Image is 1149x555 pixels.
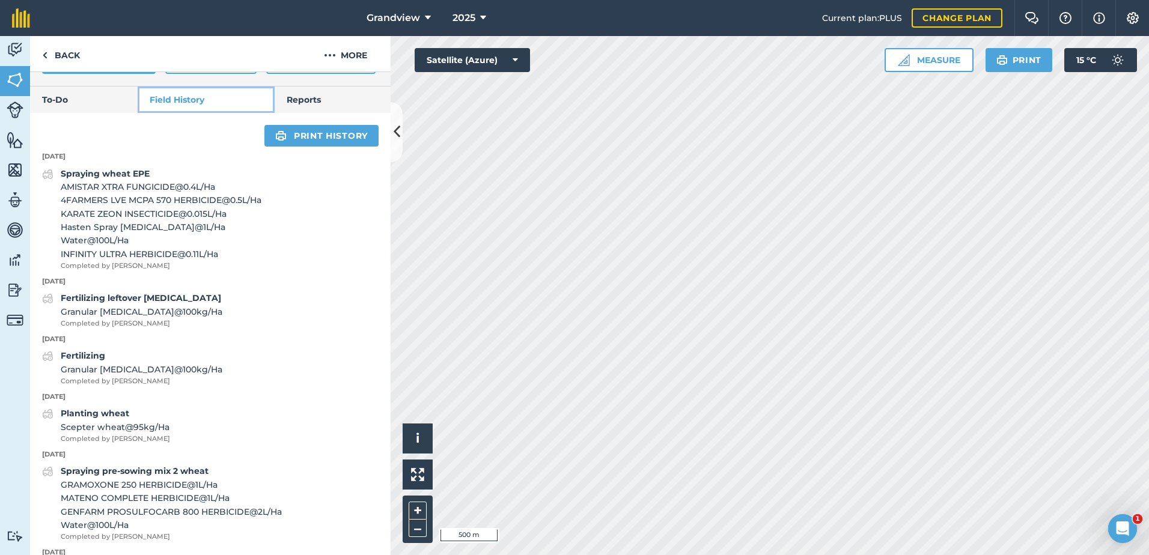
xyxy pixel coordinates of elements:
span: Completed by [PERSON_NAME] [61,376,222,387]
span: Granular [MEDICAL_DATA] @ 100 kg / Ha [61,363,222,376]
span: Completed by [PERSON_NAME] [61,261,261,271]
strong: Fertilizing leftover [MEDICAL_DATA] [61,293,221,303]
span: 2025 [453,11,475,25]
button: i [403,423,433,453]
iframe: Intercom live chat [1108,514,1137,543]
span: 4FARMERS LVE MCPA 570 HERBICIDE @ 0.5 L / Ha [61,193,261,207]
img: svg+xml;base64,PD94bWwgdmVyc2lvbj0iMS4wIiBlbmNvZGluZz0idXRmLTgiPz4KPCEtLSBHZW5lcmF0b3I6IEFkb2JlIE... [7,191,23,209]
img: fieldmargin Logo [12,8,30,28]
p: [DATE] [30,392,391,402]
img: svg+xml;base64,PHN2ZyB4bWxucz0iaHR0cDovL3d3dy53My5vcmcvMjAwMC9zdmciIHdpZHRoPSI1NiIgaGVpZ2h0PSI2MC... [7,161,23,179]
button: More [300,36,391,71]
strong: Planting wheat [61,408,129,419]
img: svg+xml;base64,PD94bWwgdmVyc2lvbj0iMS4wIiBlbmNvZGluZz0idXRmLTgiPz4KPCEtLSBHZW5lcmF0b3I6IEFkb2JlIE... [42,349,53,363]
img: svg+xml;base64,PHN2ZyB4bWxucz0iaHR0cDovL3d3dy53My5vcmcvMjAwMC9zdmciIHdpZHRoPSIxNyIgaGVpZ2h0PSIxNy... [1093,11,1105,25]
img: svg+xml;base64,PD94bWwgdmVyc2lvbj0iMS4wIiBlbmNvZGluZz0idXRmLTgiPz4KPCEtLSBHZW5lcmF0b3I6IEFkb2JlIE... [42,464,53,479]
img: svg+xml;base64,PD94bWwgdmVyc2lvbj0iMS4wIiBlbmNvZGluZz0idXRmLTgiPz4KPCEtLSBHZW5lcmF0b3I6IEFkb2JlIE... [7,312,23,329]
span: MATENO COMPLETE HERBICIDE @ 1 L / Ha [61,491,282,505]
a: Field History [138,86,274,113]
a: Change plan [912,8,1002,28]
span: KARATE ZEON INSECTICIDE @ 0.015 L / Ha [61,207,261,220]
button: 15 °C [1064,48,1137,72]
span: Hasten Spray [MEDICAL_DATA] @ 1 L / Ha [61,220,261,234]
span: 1 [1133,514,1142,524]
a: Back [30,36,92,71]
img: svg+xml;base64,PD94bWwgdmVyc2lvbj0iMS4wIiBlbmNvZGluZz0idXRmLTgiPz4KPCEtLSBHZW5lcmF0b3I6IEFkb2JlIE... [42,291,53,306]
img: svg+xml;base64,PHN2ZyB4bWxucz0iaHR0cDovL3d3dy53My5vcmcvMjAwMC9zdmciIHdpZHRoPSIyMCIgaGVpZ2h0PSIyNC... [324,48,336,62]
a: Fertilizing leftover [MEDICAL_DATA]Granular [MEDICAL_DATA]@100kg/HaCompleted by [PERSON_NAME] [42,291,222,329]
span: GRAMOXONE 250 HERBICIDE @ 1 L / Ha [61,478,282,491]
p: [DATE] [30,334,391,345]
img: svg+xml;base64,PHN2ZyB4bWxucz0iaHR0cDovL3d3dy53My5vcmcvMjAwMC9zdmciIHdpZHRoPSI1NiIgaGVpZ2h0PSI2MC... [7,71,23,89]
img: Two speech bubbles overlapping with the left bubble in the forefront [1025,12,1039,24]
button: + [409,502,427,520]
span: Grandview [367,11,420,25]
p: [DATE] [30,449,391,460]
img: A question mark icon [1058,12,1073,24]
span: Completed by [PERSON_NAME] [61,318,222,329]
span: GENFARM PROSULFOCARB 800 HERBICIDE @ 2 L / Ha [61,505,282,518]
span: AMISTAR XTRA FUNGICIDE @ 0.4 L / Ha [61,180,261,193]
a: FertilizingGranular [MEDICAL_DATA]@100kg/HaCompleted by [PERSON_NAME] [42,349,222,386]
img: A cog icon [1126,12,1140,24]
img: svg+xml;base64,PD94bWwgdmVyc2lvbj0iMS4wIiBlbmNvZGluZz0idXRmLTgiPz4KPCEtLSBHZW5lcmF0b3I6IEFkb2JlIE... [7,281,23,299]
span: 15 ° C [1076,48,1096,72]
button: Measure [885,48,974,72]
a: Planting wheatScepter wheat@95kg/HaCompleted by [PERSON_NAME] [42,407,170,444]
p: [DATE] [30,151,391,162]
p: [DATE] [30,276,391,287]
a: Spraying wheat EPEAMISTAR XTRA FUNGICIDE@0.4L/Ha4FARMERS LVE MCPA 570 HERBICIDE@0.5L/HaKARATE ZEO... [42,167,261,271]
img: svg+xml;base64,PD94bWwgdmVyc2lvbj0iMS4wIiBlbmNvZGluZz0idXRmLTgiPz4KPCEtLSBHZW5lcmF0b3I6IEFkb2JlIE... [1106,48,1130,72]
strong: Spraying wheat EPE [61,168,150,179]
span: Water @ 100 L / Ha [61,518,282,532]
strong: Fertilizing [61,350,105,361]
button: – [409,520,427,537]
img: svg+xml;base64,PD94bWwgdmVyc2lvbj0iMS4wIiBlbmNvZGluZz0idXRmLTgiPz4KPCEtLSBHZW5lcmF0b3I6IEFkb2JlIE... [7,251,23,269]
a: Print history [264,125,379,147]
img: Four arrows, one pointing top left, one top right, one bottom right and the last bottom left [411,468,424,481]
img: svg+xml;base64,PHN2ZyB4bWxucz0iaHR0cDovL3d3dy53My5vcmcvMjAwMC9zdmciIHdpZHRoPSIxOSIgaGVpZ2h0PSIyNC... [996,53,1008,67]
button: Satellite (Azure) [415,48,530,72]
a: Spraying pre-sowing mix 2 wheatGRAMOXONE 250 HERBICIDE@1L/HaMATENO COMPLETE HERBICIDE@1L/HaGENFAR... [42,464,282,542]
img: svg+xml;base64,PHN2ZyB4bWxucz0iaHR0cDovL3d3dy53My5vcmcvMjAwMC9zdmciIHdpZHRoPSI1NiIgaGVpZ2h0PSI2MC... [7,131,23,149]
img: svg+xml;base64,PD94bWwgdmVyc2lvbj0iMS4wIiBlbmNvZGluZz0idXRmLTgiPz4KPCEtLSBHZW5lcmF0b3I6IEFkb2JlIE... [42,167,53,181]
a: Reports [275,86,391,113]
img: svg+xml;base64,PD94bWwgdmVyc2lvbj0iMS4wIiBlbmNvZGluZz0idXRmLTgiPz4KPCEtLSBHZW5lcmF0b3I6IEFkb2JlIE... [7,530,23,542]
img: svg+xml;base64,PHN2ZyB4bWxucz0iaHR0cDovL3d3dy53My5vcmcvMjAwMC9zdmciIHdpZHRoPSI5IiBoZWlnaHQ9IjI0Ii... [42,48,47,62]
span: i [416,431,419,446]
img: svg+xml;base64,PD94bWwgdmVyc2lvbj0iMS4wIiBlbmNvZGluZz0idXRmLTgiPz4KPCEtLSBHZW5lcmF0b3I6IEFkb2JlIE... [7,41,23,59]
img: Ruler icon [898,54,910,66]
span: Granular [MEDICAL_DATA] @ 100 kg / Ha [61,305,222,318]
img: svg+xml;base64,PD94bWwgdmVyc2lvbj0iMS4wIiBlbmNvZGluZz0idXRmLTgiPz4KPCEtLSBHZW5lcmF0b3I6IEFkb2JlIE... [7,221,23,239]
img: svg+xml;base64,PD94bWwgdmVyc2lvbj0iMS4wIiBlbmNvZGluZz0idXRmLTgiPz4KPCEtLSBHZW5lcmF0b3I6IEFkb2JlIE... [7,102,23,118]
span: Completed by [PERSON_NAME] [61,434,170,444]
span: Water @ 100 L / Ha [61,234,261,247]
img: svg+xml;base64,PD94bWwgdmVyc2lvbj0iMS4wIiBlbmNvZGluZz0idXRmLTgiPz4KPCEtLSBHZW5lcmF0b3I6IEFkb2JlIE... [42,407,53,421]
img: svg+xml;base64,PHN2ZyB4bWxucz0iaHR0cDovL3d3dy53My5vcmcvMjAwMC9zdmciIHdpZHRoPSIxOSIgaGVpZ2h0PSIyNC... [275,129,287,143]
strong: Spraying pre-sowing mix 2 wheat [61,466,209,476]
span: Completed by [PERSON_NAME] [61,532,282,542]
span: Current plan : PLUS [822,11,902,25]
span: Scepter wheat @ 95 kg / Ha [61,420,170,434]
a: To-Do [30,86,138,113]
span: INFINITY ULTRA HERBICIDE @ 0.11 L / Ha [61,247,261,261]
button: Print [986,48,1053,72]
